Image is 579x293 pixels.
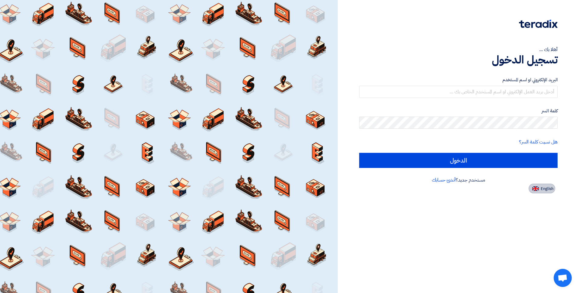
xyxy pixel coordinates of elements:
[541,187,553,191] span: English
[359,86,558,98] input: أدخل بريد العمل الإلكتروني او اسم المستخدم الخاص بك ...
[554,269,572,287] a: Open chat
[529,184,555,193] button: English
[519,138,558,146] a: هل نسيت كلمة السر؟
[359,76,558,83] label: البريد الإلكتروني او اسم المستخدم
[359,46,558,53] div: أهلا بك ...
[359,176,558,184] div: مستخدم جديد؟
[519,20,558,28] img: Teradix logo
[359,153,558,168] input: الدخول
[359,53,558,66] h1: تسجيل الدخول
[359,108,558,114] label: كلمة السر
[432,176,456,184] a: أنشئ حسابك
[532,186,539,191] img: en-US.png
